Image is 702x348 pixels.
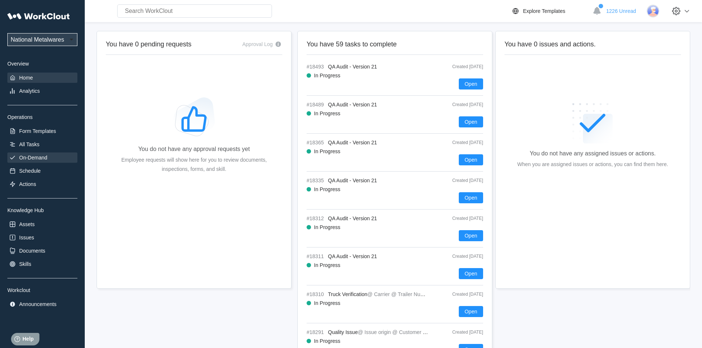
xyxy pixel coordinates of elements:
div: Assets [19,221,35,227]
span: 1226 Unread [606,8,636,14]
a: On-Demand [7,152,77,163]
div: Operations [7,114,77,120]
a: Home [7,73,77,83]
div: In Progress [314,148,340,154]
span: QA Audit - Version 21 [328,215,377,221]
input: Search WorkClout [117,4,272,18]
span: #18335 [307,177,325,183]
div: Form Templates [19,128,56,134]
div: Actions [19,181,36,187]
img: user-3.png [647,5,659,17]
a: Schedule [7,166,77,176]
a: Skills [7,259,77,269]
div: Employee requests will show here for you to review documents, inspections, forms, and skill. [118,155,270,174]
span: QA Audit - Version 21 [328,177,377,183]
div: Created [DATE] [435,254,483,259]
div: Knowledge Hub [7,207,77,213]
button: Open [459,306,483,317]
div: On-Demand [19,155,47,161]
div: Documents [19,248,45,254]
h2: You have 0 pending requests [106,40,192,49]
button: Open [459,192,483,203]
div: Created [DATE] [435,140,483,145]
mark: @ Trailer Number [391,291,432,297]
div: In Progress [314,224,340,230]
a: Analytics [7,86,77,96]
button: Open [459,230,483,241]
button: Open [459,268,483,279]
a: Explore Templates [511,7,589,15]
span: #18312 [307,215,325,221]
div: Created [DATE] [435,292,483,297]
span: #18489 [307,102,325,108]
mark: @ Customer name of affected final part number [392,329,502,335]
div: Created [DATE] [435,330,483,335]
button: Open [459,154,483,165]
a: Issues [7,232,77,243]
span: Truck Verification [328,291,367,297]
div: Issues [19,235,34,240]
div: Workclout [7,287,77,293]
span: Quality Issue [328,329,358,335]
button: Open [459,78,483,89]
span: Open [465,233,477,238]
div: Approval Log [242,41,273,47]
div: Home [19,75,33,81]
div: You do not have any approval requests yet [138,146,250,152]
span: #18493 [307,64,325,70]
a: All Tasks [7,139,77,150]
span: QA Audit - Version 21 [328,253,377,259]
div: Created [DATE] [435,64,483,69]
div: In Progress [314,262,340,268]
span: QA Audit - Version 21 [328,102,377,108]
div: You do not have any assigned issues or actions. [530,150,656,157]
div: Overview [7,61,77,67]
a: Assets [7,219,77,229]
div: Announcements [19,301,56,307]
span: QA Audit - Version 21 [328,64,377,70]
a: Form Templates [7,126,77,136]
span: #18365 [307,140,325,145]
div: Created [DATE] [435,178,483,183]
div: Created [DATE] [435,216,483,221]
div: Analytics [19,88,40,94]
span: #18311 [307,253,325,259]
div: In Progress [314,73,340,78]
div: Schedule [19,168,41,174]
a: Documents [7,246,77,256]
span: Open [465,81,477,87]
mark: @ Carrier [367,291,390,297]
span: Open [465,195,477,200]
div: When you are assigned issues or actions, you can find them here. [517,160,668,169]
div: All Tasks [19,141,39,147]
div: Explore Templates [523,8,565,14]
button: Open [459,116,483,127]
a: Announcements [7,299,77,309]
div: In Progress [314,338,340,344]
a: Actions [7,179,77,189]
mark: @ Issue origin [358,329,391,335]
span: Open [465,157,477,162]
div: Skills [19,261,31,267]
span: Open [465,271,477,276]
span: #18310 [307,291,325,297]
span: QA Audit - Version 21 [328,140,377,145]
div: Created [DATE] [435,102,483,107]
div: In Progress [314,300,340,306]
span: Open [465,309,477,314]
div: In Progress [314,186,340,192]
h2: You have 59 tasks to complete [307,40,483,49]
span: #18291 [307,329,325,335]
span: Open [465,119,477,124]
h2: You have 0 issues and actions. [504,40,681,49]
div: In Progress [314,110,340,116]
